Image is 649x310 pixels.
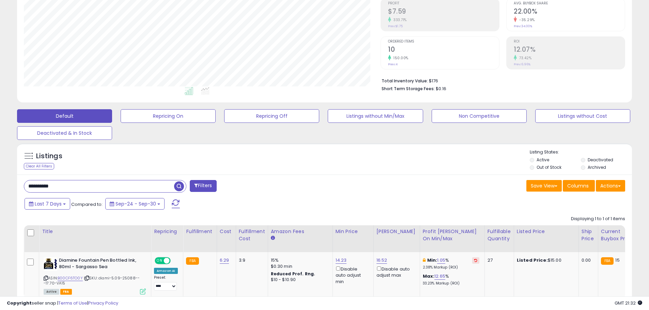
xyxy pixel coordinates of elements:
li: $176 [382,76,620,84]
b: Reduced Prof. Rng. [271,271,315,277]
a: B00CF6TO0Y [58,275,83,281]
small: FBA [186,257,199,265]
small: 333.71% [391,17,407,22]
span: Last 7 Days [35,200,62,207]
th: The percentage added to the cost of goods (COGS) that forms the calculator for Min & Max prices. [420,225,484,252]
div: seller snap | | [7,300,118,307]
span: FBA [60,289,72,295]
span: Sep-24 - Sep-30 [115,200,156,207]
b: Max: [423,273,435,279]
span: OFF [170,258,181,264]
div: Amazon Fees [271,228,330,235]
h5: Listings [36,151,62,161]
span: $0.16 [436,85,446,92]
div: Fulfillment [186,228,214,235]
button: Columns [563,180,595,192]
button: Last 7 Days [25,198,70,210]
button: Filters [190,180,216,192]
p: Listing States: [530,149,632,156]
div: Min Price [336,228,371,235]
div: Preset: [154,275,178,291]
h2: $7.59 [388,7,499,17]
span: Compared to: [71,201,103,208]
button: Non Competitive [432,109,527,123]
b: Total Inventory Value: [382,78,428,84]
span: Avg. Buybox Share [514,2,625,5]
button: Actions [596,180,625,192]
button: Save View [526,180,562,192]
div: 0.00 [582,257,593,263]
div: Fulfillable Quantity [488,228,511,242]
a: 14.23 [336,257,347,264]
div: Current Buybox Price [601,228,636,242]
a: 12.65 [434,273,445,280]
div: Disable auto adjust max [376,265,415,278]
div: 3.9 [239,257,263,263]
a: 1.05 [437,257,445,264]
div: [PERSON_NAME] [376,228,417,235]
div: $10 - $10.90 [271,277,327,283]
b: Min: [427,257,437,263]
b: Short Term Storage Fees: [382,86,435,92]
span: ON [155,258,164,264]
h2: 22.00% [514,7,625,17]
a: Terms of Use [58,300,87,306]
div: ASIN: [44,257,146,294]
small: Prev: $1.75 [388,24,403,28]
button: Sep-24 - Sep-30 [105,198,165,210]
span: Ordered Items [388,40,499,44]
div: % [423,257,479,270]
span: 2025-10-10 21:32 GMT [615,300,642,306]
b: Diamine Fountain Pen Bottled Ink, 80ml - Sargasso Sea [59,257,142,272]
p: 2.38% Markup (ROI) [423,265,479,270]
label: Deactivated [588,157,613,163]
img: 51JqpHn+NsL._SL40_.jpg [44,257,57,271]
strong: Copyright [7,300,32,306]
div: Ship Price [582,228,595,242]
div: Fulfillment Cost [239,228,265,242]
small: Prev: 4 [388,62,398,66]
span: ROI [514,40,625,44]
div: Listed Price [517,228,576,235]
div: Displaying 1 to 1 of 1 items [571,216,625,222]
small: -35.29% [517,17,535,22]
small: Prev: 34.00% [514,24,532,28]
div: Amazon AI [154,268,178,274]
label: Archived [588,164,606,170]
span: All listings currently available for purchase on Amazon [44,289,59,295]
button: Default [17,109,112,123]
div: Title [42,228,148,235]
small: FBA [601,257,614,265]
button: Repricing On [121,109,216,123]
small: 150.00% [391,55,408,61]
div: % [423,273,479,286]
span: 15 [615,257,619,263]
button: Listings without Min/Max [328,109,423,123]
a: Privacy Policy [88,300,118,306]
div: $0.30 min [271,263,327,270]
div: 27 [488,257,509,263]
label: Active [537,157,549,163]
small: 73.42% [517,55,531,61]
button: Listings without Cost [535,109,630,123]
div: 15% [271,257,327,263]
div: Disable auto adjust min [336,265,368,285]
button: Deactivated & In Stock [17,126,112,140]
h2: 12.07% [514,46,625,55]
a: 6.29 [220,257,229,264]
div: Profit [PERSON_NAME] on Min/Max [423,228,482,242]
p: 33.23% Markup (ROI) [423,281,479,286]
b: Listed Price: [517,257,548,263]
span: Profit [388,2,499,5]
div: Cost [220,228,233,235]
div: Clear All Filters [24,163,54,169]
small: Prev: 6.96% [514,62,530,66]
div: Repricing [154,228,180,235]
label: Out of Stock [537,164,561,170]
h2: 10 [388,46,499,55]
small: Amazon Fees. [271,235,275,241]
span: Columns [567,182,589,189]
div: $15.00 [517,257,573,263]
a: 16.52 [376,257,387,264]
button: Repricing Off [224,109,319,123]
